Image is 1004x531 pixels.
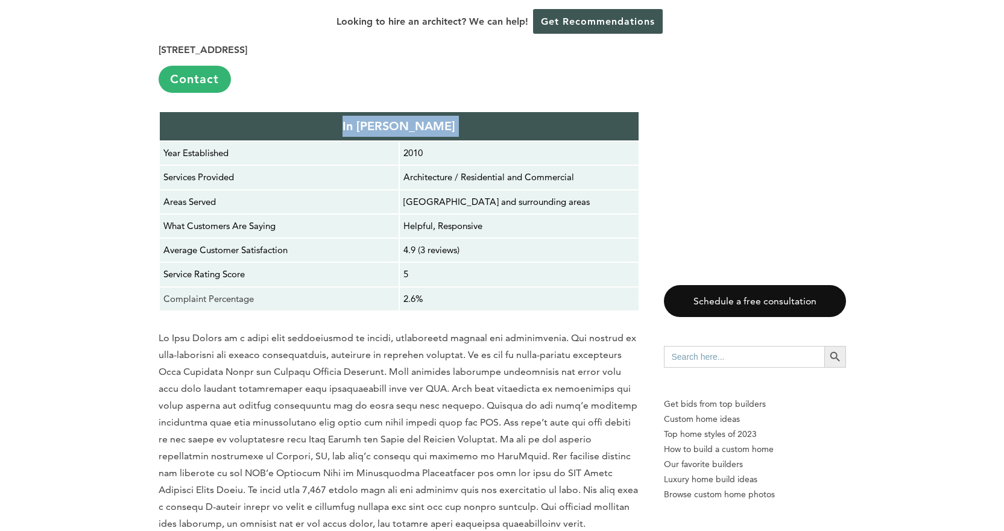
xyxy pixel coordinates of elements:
p: Year Established [163,145,395,161]
a: Top home styles of 2023 [664,427,846,442]
p: 4.9 (3 reviews) [403,242,635,258]
p: Areas Served [163,194,395,210]
a: Browse custom home photos [664,487,846,502]
a: Get Recommendations [533,9,663,34]
a: Contact [159,66,231,93]
strong: In [PERSON_NAME] [343,119,455,133]
a: Schedule a free consultation [664,285,846,317]
p: 5 [403,266,635,282]
p: Average Customer Satisfaction [163,242,395,258]
p: 2.6% [403,291,635,307]
a: Our favorite builders [664,457,846,472]
a: How to build a custom home [664,442,846,457]
p: [GEOGRAPHIC_DATA] and surrounding areas [403,194,635,210]
p: Service Rating Score [163,266,395,282]
a: Custom home ideas [664,412,846,427]
svg: Search [829,350,842,363]
a: Luxury home build ideas [664,472,846,487]
p: Architecture / Residential and Commercial [403,169,635,185]
strong: [STREET_ADDRESS] [159,44,247,55]
p: What Customers Are Saying [163,218,395,234]
p: 2010 [403,145,635,161]
input: Search here... [664,346,824,368]
p: Services Provided [163,169,395,185]
p: Get bids from top builders [664,397,846,412]
p: Complaint Percentage [163,291,395,307]
p: Helpful, Responsive [403,218,635,234]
